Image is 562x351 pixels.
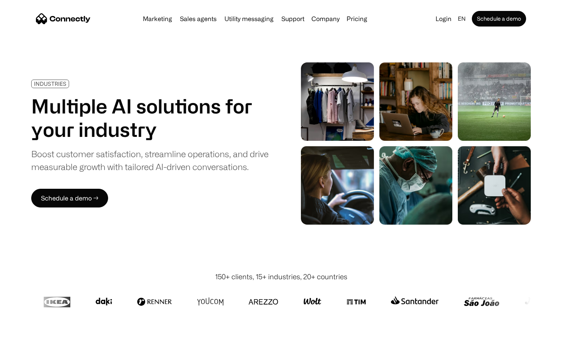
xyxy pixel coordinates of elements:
div: en [458,13,466,24]
h1: Multiple AI solutions for your industry [31,94,269,141]
a: Sales agents [177,16,220,22]
aside: Language selected: English [8,337,47,348]
div: 150+ clients, 15+ industries, 20+ countries [215,271,347,282]
div: INDUSTRIES [34,81,66,87]
div: Company [311,13,340,24]
a: Pricing [343,16,370,22]
a: Marketing [140,16,175,22]
ul: Language list [16,337,47,348]
div: Boost customer satisfaction, streamline operations, and drive measurable growth with tailored AI-... [31,147,269,173]
a: Schedule a demo [472,11,526,27]
a: Schedule a demo → [31,189,108,207]
a: Login [432,13,455,24]
a: Utility messaging [221,16,277,22]
a: Support [278,16,308,22]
